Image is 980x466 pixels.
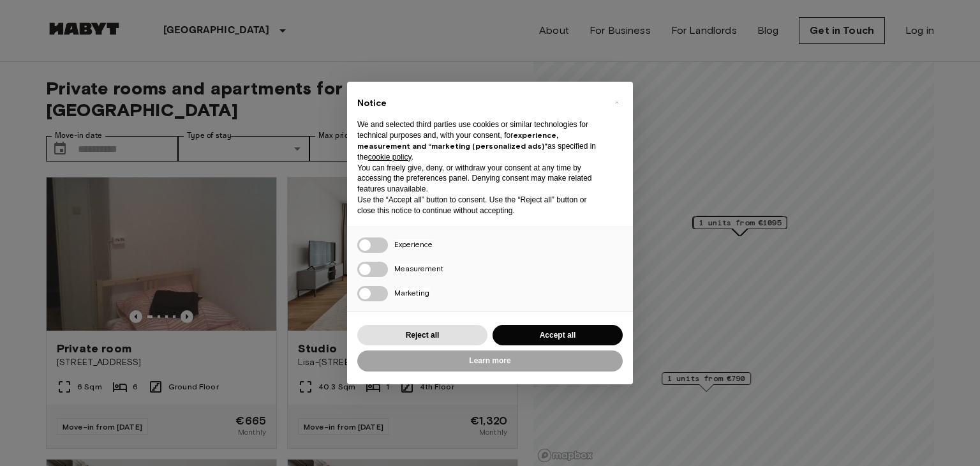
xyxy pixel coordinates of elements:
button: Accept all [493,325,623,346]
span: × [614,94,619,110]
button: Close this notice [606,92,627,112]
span: Experience [394,239,433,249]
h2: Notice [357,97,602,110]
span: Measurement [394,264,443,273]
button: Reject all [357,325,487,346]
p: Use the “Accept all” button to consent. Use the “Reject all” button or close this notice to conti... [357,195,602,216]
a: cookie policy [368,153,412,162]
button: Learn more [357,350,623,372]
span: Marketing [394,288,429,297]
strong: experience, measurement and “marketing (personalized ads)” [357,130,558,151]
p: You can freely give, deny, or withdraw your consent at any time by accessing the preferences pane... [357,163,602,195]
p: We and selected third parties use cookies or similar technologies for technical purposes and, wit... [357,119,602,162]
